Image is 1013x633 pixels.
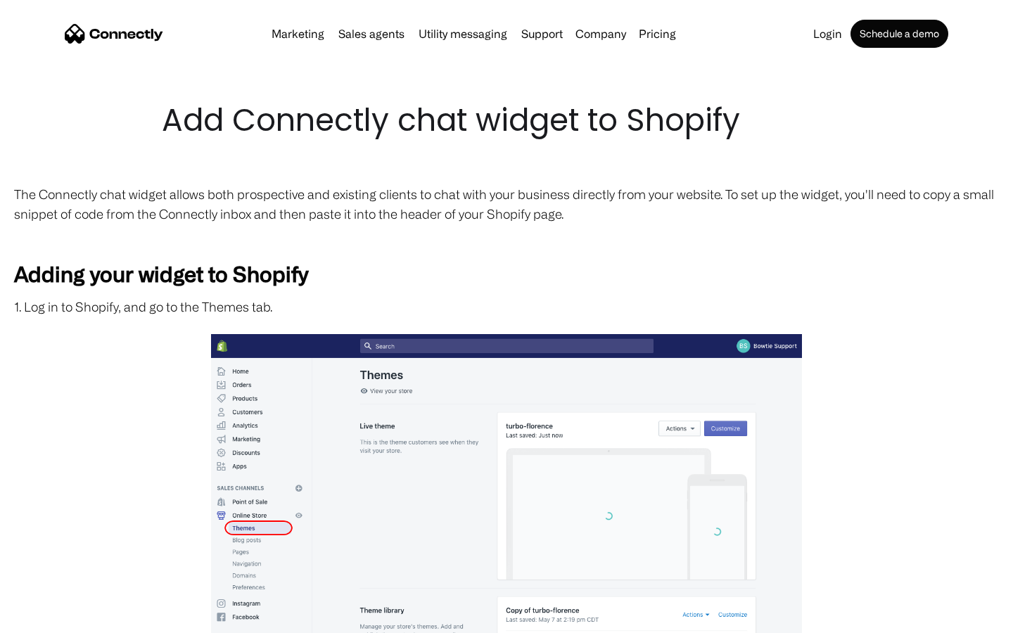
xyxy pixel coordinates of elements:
[14,297,999,316] p: 1. Log in to Shopify, and go to the Themes tab.
[14,262,308,286] strong: Adding your widget to Shopify
[850,20,948,48] a: Schedule a demo
[575,24,626,44] div: Company
[162,98,851,142] h1: Add Connectly chat widget to Shopify
[14,184,999,224] p: The Connectly chat widget allows both prospective and existing clients to chat with your business...
[633,28,682,39] a: Pricing
[808,28,848,39] a: Login
[266,28,330,39] a: Marketing
[516,28,568,39] a: Support
[413,28,513,39] a: Utility messaging
[14,608,84,628] aside: Language selected: English
[28,608,84,628] ul: Language list
[333,28,410,39] a: Sales agents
